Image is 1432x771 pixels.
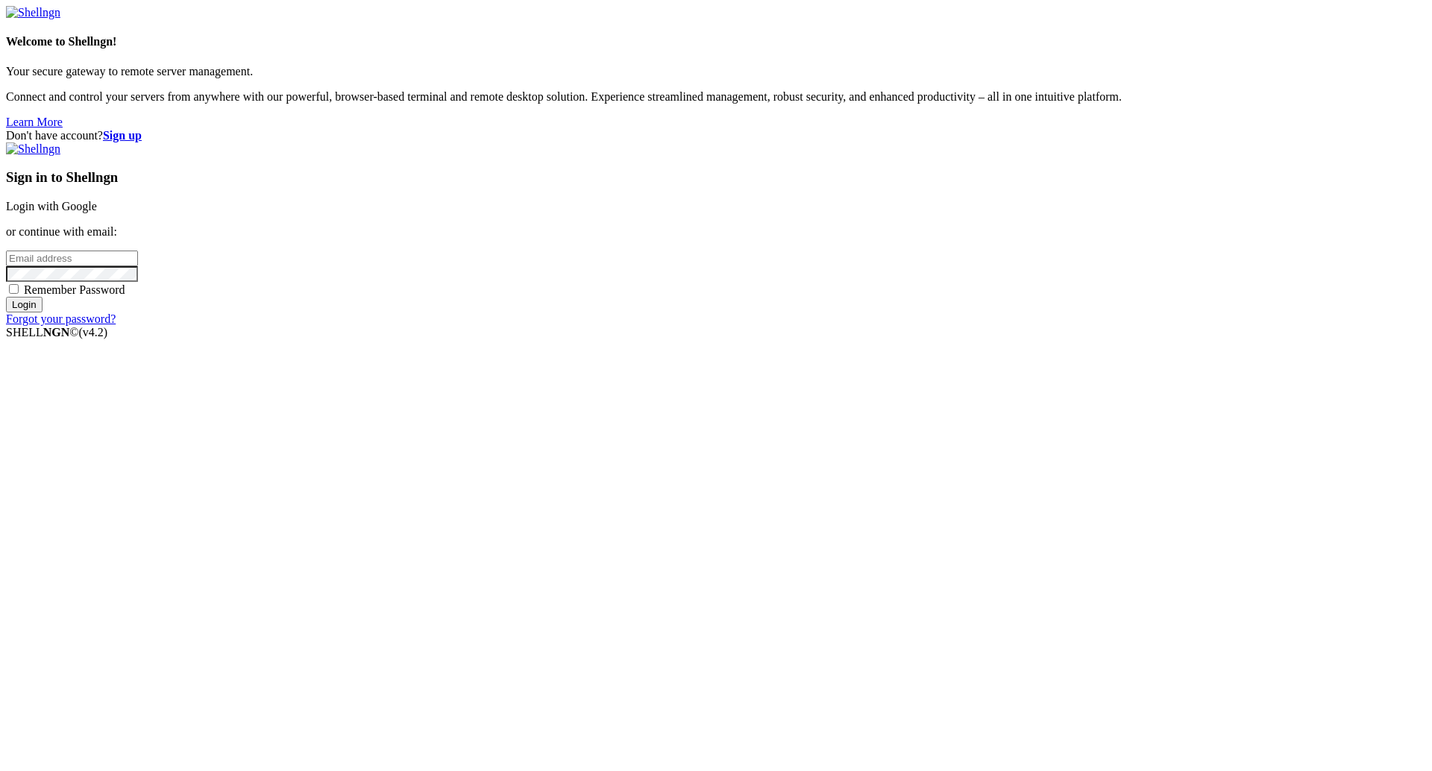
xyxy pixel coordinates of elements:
a: Forgot your password? [6,312,116,325]
img: Shellngn [6,142,60,156]
input: Login [6,297,43,312]
p: or continue with email: [6,225,1426,239]
input: Remember Password [9,284,19,294]
a: Login with Google [6,200,97,213]
img: Shellngn [6,6,60,19]
span: Remember Password [24,283,125,296]
h3: Sign in to Shellngn [6,169,1426,186]
b: NGN [43,326,70,339]
p: Your secure gateway to remote server management. [6,65,1426,78]
span: 4.2.0 [79,326,108,339]
input: Email address [6,251,138,266]
a: Sign up [103,129,142,142]
a: Learn More [6,116,63,128]
h4: Welcome to Shellngn! [6,35,1426,48]
p: Connect and control your servers from anywhere with our powerful, browser-based terminal and remo... [6,90,1426,104]
span: SHELL © [6,326,107,339]
div: Don't have account? [6,129,1426,142]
